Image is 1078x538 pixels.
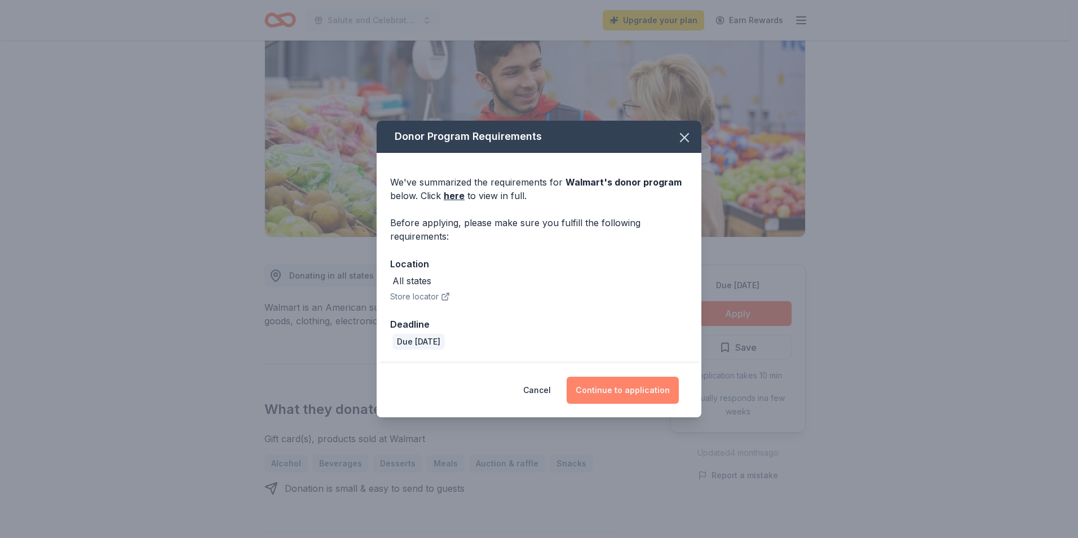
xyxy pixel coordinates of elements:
div: Before applying, please make sure you fulfill the following requirements: [390,216,688,243]
div: All states [392,274,431,288]
div: Location [390,257,688,271]
button: Cancel [523,377,551,404]
a: here [444,189,465,202]
div: Donor Program Requirements [377,121,701,153]
button: Store locator [390,290,450,303]
div: We've summarized the requirements for below. Click to view in full. [390,175,688,202]
button: Continue to application [567,377,679,404]
div: Due [DATE] [392,334,445,350]
div: Deadline [390,317,688,332]
span: Walmart 's donor program [565,177,682,188]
